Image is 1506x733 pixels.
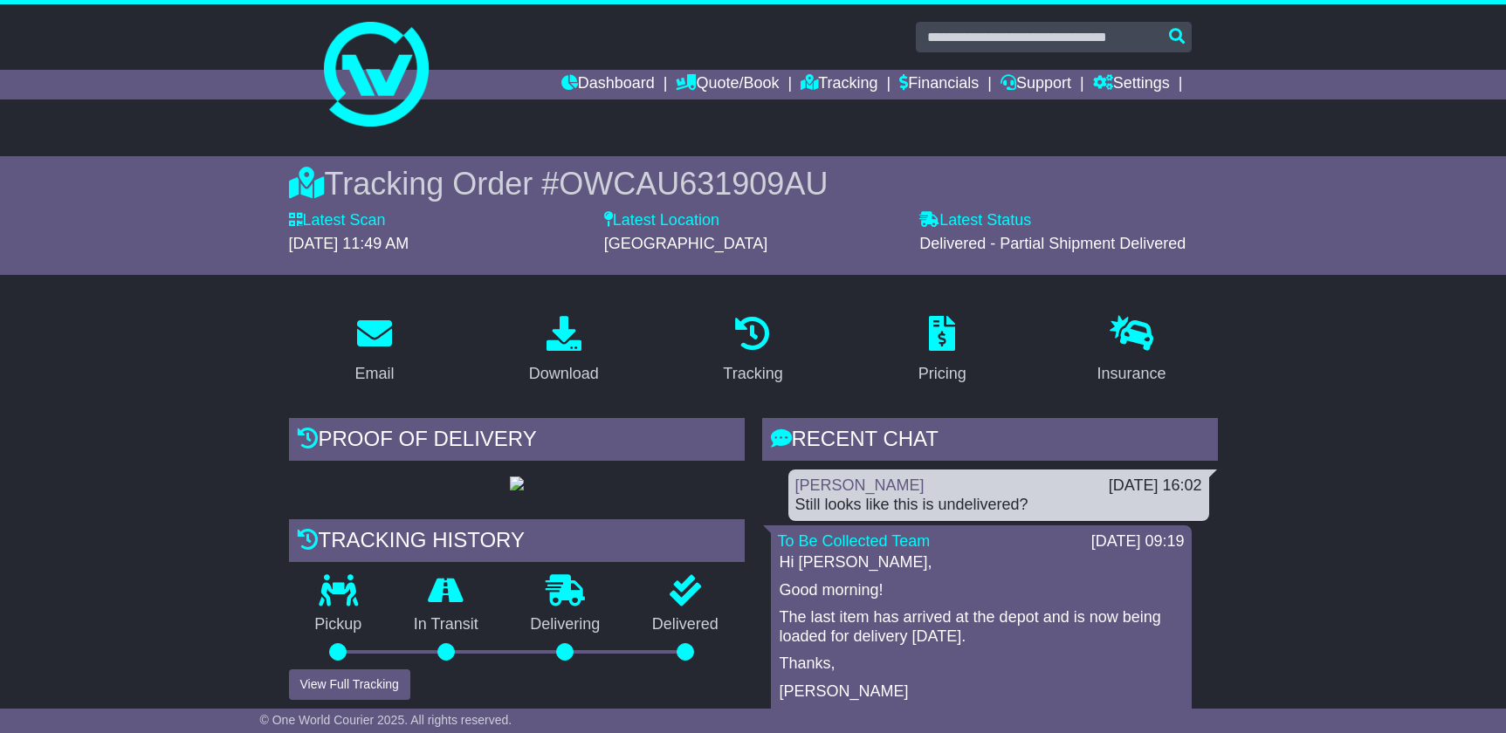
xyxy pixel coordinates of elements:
[260,713,512,727] span: © One World Courier 2025. All rights reserved.
[510,476,524,490] img: GetPodImage
[518,310,610,392] a: Download
[1097,362,1166,386] div: Insurance
[780,553,1183,572] p: Hi [PERSON_NAME],
[604,235,767,252] span: [GEOGRAPHIC_DATA]
[918,362,966,386] div: Pricing
[559,166,828,202] span: OWCAU631909AU
[919,235,1186,252] span: Delivered - Partial Shipment Delivered
[762,418,1218,465] div: RECENT CHAT
[676,70,779,99] a: Quote/Book
[561,70,655,99] a: Dashboard
[1093,70,1170,99] a: Settings
[795,496,1202,515] div: Still looks like this is undelivered?
[354,362,394,386] div: Email
[289,235,409,252] span: [DATE] 11:49 AM
[780,654,1183,674] p: Thanks,
[712,310,794,392] a: Tracking
[1001,70,1071,99] a: Support
[778,532,931,550] a: To Be Collected Team
[723,362,782,386] div: Tracking
[780,608,1183,646] p: The last item has arrived at the depot and is now being loaded for delivery [DATE].
[1086,310,1178,392] a: Insurance
[289,165,1218,202] div: Tracking Order #
[907,310,978,392] a: Pricing
[1109,476,1202,496] div: [DATE] 16:02
[604,211,719,230] label: Latest Location
[388,615,505,634] p: In Transit
[795,476,925,494] a: [PERSON_NAME]
[780,581,1183,600] p: Good morning!
[289,519,745,566] div: Tracking history
[801,70,877,99] a: Tracking
[899,70,979,99] a: Financials
[919,211,1031,230] label: Latest Status
[343,310,405,392] a: Email
[1091,532,1185,551] div: [DATE] 09:19
[529,362,599,386] div: Download
[289,615,389,634] p: Pickup
[289,418,745,465] div: Proof of Delivery
[780,682,1183,702] p: [PERSON_NAME]
[289,211,386,230] label: Latest Scan
[289,669,410,700] button: View Full Tracking
[626,615,745,634] p: Delivered
[505,615,627,634] p: Delivering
